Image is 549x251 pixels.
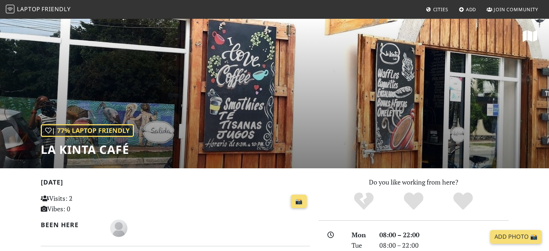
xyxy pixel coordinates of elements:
div: 08:00 – 22:00 [375,240,513,251]
span: Calla Jefferies [110,223,127,232]
a: Add Photo 📸 [490,230,542,244]
span: Join Community [494,6,538,13]
p: Visits: 2 Vibes: 0 [41,193,125,214]
span: Friendly [42,5,70,13]
img: blank-535327c66bd565773addf3077783bbfce4b00ec00e9fd257753287c682c7fa38.png [110,220,127,237]
h1: La Kinta Café [41,143,134,156]
a: 📸 [291,195,307,208]
div: Yes [389,191,439,211]
a: Cities [423,3,451,16]
a: Add [456,3,479,16]
a: LaptopFriendly LaptopFriendly [6,3,71,16]
div: No [339,191,389,211]
h2: Been here [41,221,102,229]
span: Laptop [17,5,40,13]
h2: [DATE] [41,178,310,189]
span: Cities [433,6,448,13]
div: | 77% Laptop Friendly [41,124,134,137]
p: Do you like working from here? [319,177,509,187]
div: Mon [347,230,375,240]
img: LaptopFriendly [6,5,14,13]
div: Tue [347,240,375,251]
div: Definitely! [438,191,488,211]
div: 08:00 – 22:00 [375,230,513,240]
span: Add [466,6,476,13]
a: Join Community [484,3,541,16]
